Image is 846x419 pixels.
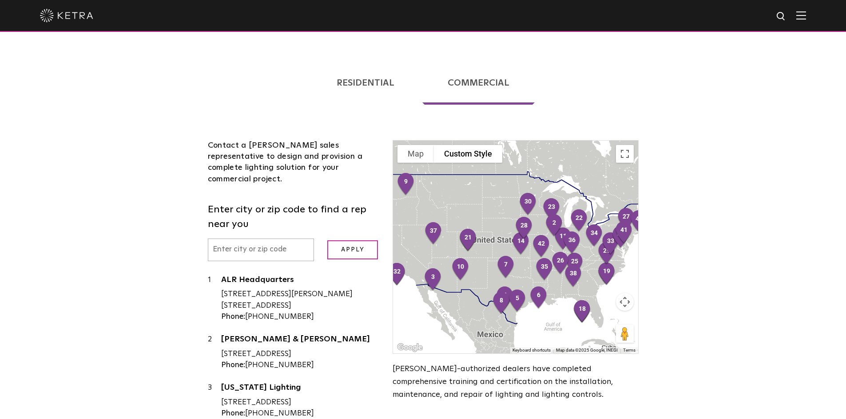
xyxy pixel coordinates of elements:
img: ketra-logo-2019-white [40,9,93,22]
button: Keyboard shortcuts [512,347,551,353]
div: 29 [594,238,620,269]
div: 32 [384,259,410,290]
div: [PHONE_NUMBER] [221,311,380,323]
button: Toggle fullscreen view [616,145,634,163]
strong: Phone: [221,313,245,321]
div: Contact a [PERSON_NAME] sales representative to design and provision a complete lighting solution... [208,140,380,185]
a: [PERSON_NAME] & [PERSON_NAME] [221,335,380,346]
input: Enter city or zip code [208,239,314,261]
img: search icon [776,11,787,22]
div: 37 [421,218,446,249]
div: 7 [493,252,519,283]
div: 41 [611,217,637,248]
div: 27 [613,204,639,235]
button: Show street map [397,145,434,163]
div: 42 [528,231,554,262]
label: Enter city or zip code to find a rep near you [208,203,380,232]
div: 1 [369,238,394,269]
div: 23 [539,194,564,225]
strong: Phone: [221,361,245,369]
button: Map camera controls [616,293,634,311]
div: 18 [569,296,595,327]
div: 3 [420,264,446,295]
div: 35 [532,254,557,285]
input: Apply [327,240,378,259]
a: Open this area in Google Maps (opens a new window) [395,342,425,353]
div: 1 [208,274,221,323]
div: 21 [455,225,481,256]
div: 14 [508,228,534,259]
div: [STREET_ADDRESS] [221,397,380,408]
div: 36 [559,227,585,258]
div: 5 [504,286,530,317]
div: [STREET_ADDRESS] [221,349,380,360]
div: 8 [489,288,514,319]
p: [PERSON_NAME]-authorized dealers have completed comprehensive training and certification on the i... [393,363,638,401]
a: Residential [311,61,420,105]
a: Commercial [422,61,535,105]
div: 38 [560,261,586,292]
a: [US_STATE] Lighting [221,384,380,395]
div: 9 [393,169,419,200]
button: Custom Style [434,145,502,163]
a: ALR Headquarters [221,276,380,287]
div: 43 [626,206,652,237]
div: 34 [581,220,607,251]
div: 4 [492,282,518,313]
div: [STREET_ADDRESS][PERSON_NAME] [STREET_ADDRESS] [221,289,380,311]
div: [PHONE_NUMBER] [221,360,380,371]
div: 6 [526,282,552,313]
div: 19 [594,258,620,290]
button: Drag Pegman onto the map to open Street View [616,325,634,343]
strong: Phone: [221,410,245,417]
span: Map data ©2025 Google, INEGI [556,348,618,352]
div: 10 [448,254,473,285]
div: 22 [566,205,592,236]
div: 25 [562,249,588,280]
img: Google [395,342,425,353]
div: 2 [208,334,221,371]
img: Hamburger%20Nav.svg [796,11,806,20]
div: 40 [608,222,634,253]
a: Terms (opens in new tab) [623,348,635,352]
div: 2 [541,210,567,241]
div: 28 [511,213,537,244]
div: 30 [515,189,541,220]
